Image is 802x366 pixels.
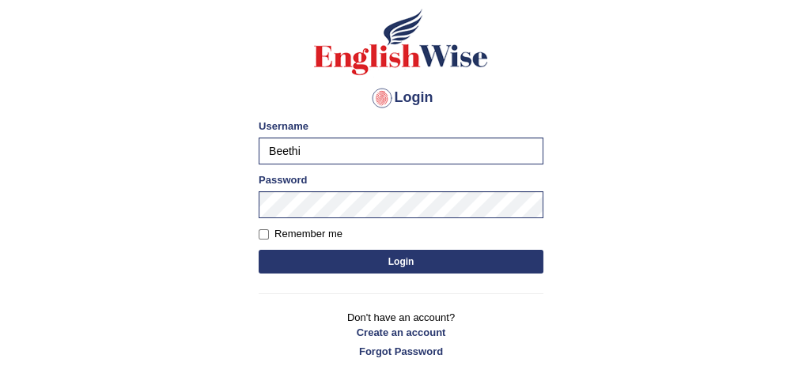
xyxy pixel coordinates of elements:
[259,310,543,359] p: Don't have an account?
[259,325,543,340] a: Create an account
[259,85,543,111] h4: Login
[259,344,543,359] a: Forgot Password
[259,172,307,187] label: Password
[311,6,491,77] img: Logo of English Wise sign in for intelligent practice with AI
[259,119,308,134] label: Username
[259,250,543,274] button: Login
[259,229,269,240] input: Remember me
[259,226,342,242] label: Remember me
